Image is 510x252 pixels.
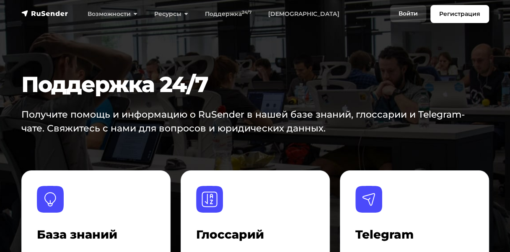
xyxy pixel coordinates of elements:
sup: 24/7 [242,10,251,15]
h4: База знаний [37,228,155,242]
h4: Telegram [355,228,474,242]
a: Войти [390,5,426,22]
img: Telegram [355,186,382,213]
a: Поддержка24/7 [197,5,260,23]
a: Возможности [79,5,146,23]
h4: Глоссарий [196,228,314,242]
img: RuSender [21,9,68,18]
h1: Поддержка 24/7 [21,72,489,98]
img: База знаний [37,186,64,213]
a: Регистрация [430,5,489,23]
a: Ресурсы [146,5,197,23]
a: [DEMOGRAPHIC_DATA] [260,5,347,23]
p: Получите помощь и информацию о RuSender в нашей базе знаний, глоссарии и Telegram-чате. Свяжитесь... [21,108,467,135]
img: Глоссарий [196,186,223,213]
